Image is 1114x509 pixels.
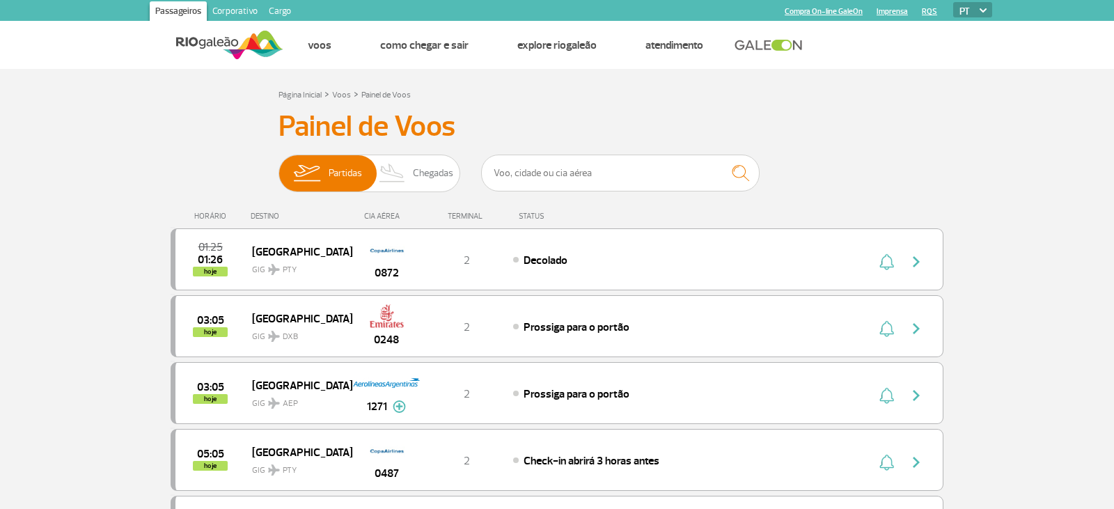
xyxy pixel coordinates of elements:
[150,1,207,24] a: Passageiros
[375,465,399,482] span: 0487
[193,394,228,404] span: hoje
[512,212,625,221] div: STATUS
[283,331,298,343] span: DXB
[268,464,280,476] img: destiny_airplane.svg
[283,264,297,276] span: PTY
[252,443,341,461] span: [GEOGRAPHIC_DATA]
[193,461,228,471] span: hoje
[352,212,421,221] div: CIA AÉREA
[197,382,224,392] span: 2025-09-29 03:05:00
[198,242,223,252] span: 2025-09-29 01:25:00
[268,264,280,275] img: destiny_airplane.svg
[375,265,399,281] span: 0872
[308,38,331,52] a: Voos
[481,155,760,191] input: Voo, cidade ou cia aérea
[252,309,341,327] span: [GEOGRAPHIC_DATA]
[278,90,322,100] a: Página Inicial
[283,464,297,477] span: PTY
[464,387,470,401] span: 2
[464,253,470,267] span: 2
[197,449,224,459] span: 2025-09-29 05:05:00
[278,109,835,144] h3: Painel de Voos
[380,38,469,52] a: Como chegar e sair
[908,454,925,471] img: seta-direita-painel-voo.svg
[324,86,329,102] a: >
[252,376,341,394] span: [GEOGRAPHIC_DATA]
[283,398,298,410] span: AEP
[374,331,399,348] span: 0248
[268,331,280,342] img: destiny_airplane.svg
[332,90,351,100] a: Voos
[524,454,659,468] span: Check-in abrirá 3 horas antes
[464,454,470,468] span: 2
[879,387,894,404] img: sino-painel-voo.svg
[524,253,567,267] span: Decolado
[252,323,341,343] span: GIG
[175,212,251,221] div: HORÁRIO
[197,315,224,325] span: 2025-09-29 03:05:00
[524,320,629,334] span: Prossiga para o portão
[361,90,411,100] a: Painel de Voos
[922,7,937,16] a: RQS
[268,398,280,409] img: destiny_airplane.svg
[285,155,329,191] img: slider-embarque
[524,387,629,401] span: Prossiga para o portão
[207,1,263,24] a: Corporativo
[252,256,341,276] span: GIG
[879,253,894,270] img: sino-painel-voo.svg
[198,255,223,265] span: 2025-09-29 01:26:14
[421,212,512,221] div: TERMINAL
[908,387,925,404] img: seta-direita-painel-voo.svg
[193,267,228,276] span: hoje
[393,400,406,413] img: mais-info-painel-voo.svg
[908,320,925,337] img: seta-direita-painel-voo.svg
[372,155,413,191] img: slider-desembarque
[329,155,362,191] span: Partidas
[877,7,908,16] a: Imprensa
[464,320,470,334] span: 2
[263,1,297,24] a: Cargo
[354,86,359,102] a: >
[367,398,387,415] span: 1271
[908,253,925,270] img: seta-direita-painel-voo.svg
[645,38,703,52] a: Atendimento
[517,38,597,52] a: Explore RIOgaleão
[252,390,341,410] span: GIG
[413,155,453,191] span: Chegadas
[879,454,894,471] img: sino-painel-voo.svg
[785,7,863,16] a: Compra On-line GaleOn
[879,320,894,337] img: sino-painel-voo.svg
[252,242,341,260] span: [GEOGRAPHIC_DATA]
[251,212,352,221] div: DESTINO
[252,457,341,477] span: GIG
[193,327,228,337] span: hoje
